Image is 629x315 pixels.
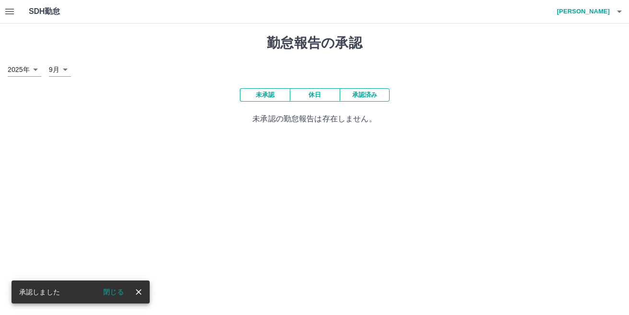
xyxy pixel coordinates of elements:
[49,63,71,77] div: 9月
[240,88,290,102] button: 未承認
[131,285,146,299] button: close
[340,88,390,102] button: 承認済み
[95,285,131,299] button: 閉じる
[8,35,621,51] h1: 勤怠報告の承認
[8,63,41,77] div: 2025年
[8,113,621,125] p: 未承認の勤怠報告は存在しません。
[19,283,60,301] div: 承認しました
[290,88,340,102] button: 休日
